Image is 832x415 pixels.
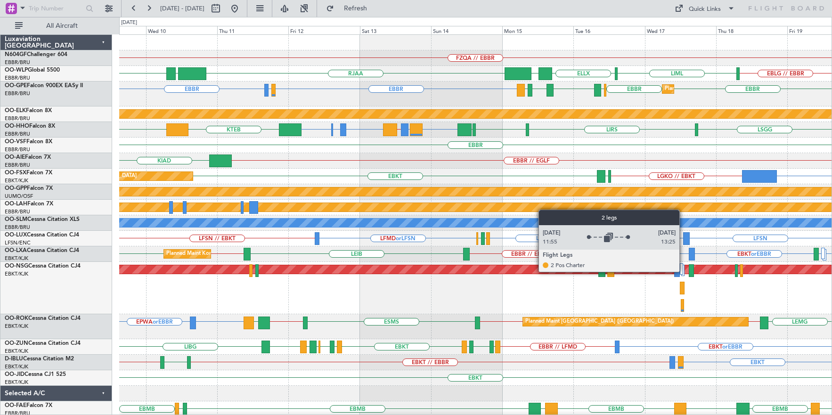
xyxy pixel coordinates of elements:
a: OO-AIEFalcon 7X [5,155,51,160]
a: EBBR/BRU [5,208,30,215]
a: EBBR/BRU [5,146,30,153]
div: Planned Maint [GEOGRAPHIC_DATA] ([GEOGRAPHIC_DATA]) [525,315,674,329]
div: Thu 11 [217,26,288,34]
a: EBBR/BRU [5,115,30,122]
input: Trip Number [29,1,83,16]
button: Refresh [322,1,378,16]
span: OO-NSG [5,263,28,269]
a: OO-ROKCessna Citation CJ4 [5,316,81,321]
a: EBKT/KJK [5,379,28,386]
a: UUMO/OSF [5,193,33,200]
div: Sun 14 [431,26,502,34]
a: EBBR/BRU [5,90,30,97]
a: OO-FAEFalcon 7X [5,403,52,408]
a: OO-LXACessna Citation CJ4 [5,248,79,253]
span: D-IBLU [5,356,23,362]
a: EBKT/KJK [5,323,28,330]
a: N604GFChallenger 604 [5,52,67,57]
a: EBBR/BRU [5,59,30,66]
div: Sat 13 [360,26,431,34]
span: OO-LAH [5,201,27,207]
span: Refresh [336,5,375,12]
div: Wed 10 [146,26,217,34]
span: OO-FAE [5,403,26,408]
a: EBKT/KJK [5,255,28,262]
a: EBKT/KJK [5,363,28,370]
a: OO-GPPFalcon 7X [5,186,53,191]
a: OO-JIDCessna CJ1 525 [5,372,66,377]
a: OO-LUXCessna Citation CJ4 [5,232,79,238]
span: OO-VSF [5,139,26,145]
a: EBBR/BRU [5,224,30,231]
span: [DATE] - [DATE] [160,4,204,13]
div: Tue 16 [573,26,644,34]
div: Mon 15 [502,26,573,34]
a: OO-GPEFalcon 900EX EASy II [5,83,83,89]
a: OO-FSXFalcon 7X [5,170,52,176]
span: OO-ELK [5,108,26,114]
span: OO-LUX [5,232,27,238]
a: OO-VSFFalcon 8X [5,139,52,145]
a: EBBR/BRU [5,74,30,81]
a: OO-HHOFalcon 8X [5,123,55,129]
a: EBKT/KJK [5,270,28,277]
a: EBBR/BRU [5,130,30,138]
div: Thu 18 [716,26,787,34]
a: D-IBLUCessna Citation M2 [5,356,74,362]
span: OO-LXA [5,248,27,253]
a: OO-ELKFalcon 8X [5,108,52,114]
span: OO-GPE [5,83,27,89]
a: OO-ZUNCessna Citation CJ4 [5,341,81,346]
span: OO-ROK [5,316,28,321]
div: [DATE] [121,19,137,27]
span: OO-GPP [5,186,27,191]
span: OO-SLM [5,217,27,222]
a: OO-WLPGlobal 5500 [5,67,60,73]
a: OO-SLMCessna Citation XLS [5,217,80,222]
span: OO-ZUN [5,341,28,346]
span: OO-WLP [5,67,28,73]
a: OO-NSGCessna Citation CJ4 [5,263,81,269]
span: OO-AIE [5,155,25,160]
button: All Aircraft [10,18,102,33]
div: Quick Links [689,5,721,14]
button: Quick Links [670,1,740,16]
span: OO-HHO [5,123,29,129]
a: EBKT/KJK [5,348,28,355]
span: N604GF [5,52,27,57]
span: OO-JID [5,372,24,377]
span: OO-FSX [5,170,26,176]
div: Fri 12 [288,26,359,34]
a: EBKT/KJK [5,177,28,184]
div: Planned Maint Kortrijk-[GEOGRAPHIC_DATA] [166,247,276,261]
span: All Aircraft [24,23,99,29]
a: OO-LAHFalcon 7X [5,201,53,207]
div: Wed 17 [645,26,716,34]
a: LFSN/ENC [5,239,31,246]
a: EBBR/BRU [5,162,30,169]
